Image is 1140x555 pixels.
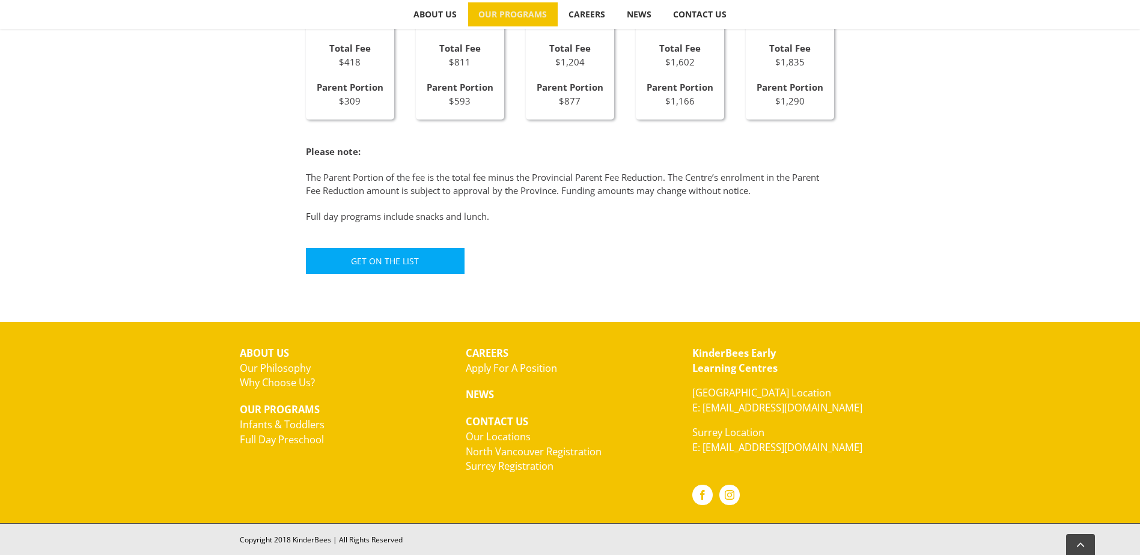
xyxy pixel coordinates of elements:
[719,485,740,505] a: Instagram
[636,41,725,68] p: $1,602
[240,361,311,375] a: Our Philosophy
[659,42,701,54] strong: Total Fee
[746,80,835,108] p: $1,290
[416,41,505,68] p: $811
[568,10,605,19] span: CAREERS
[240,375,315,389] a: Why Choose Us?
[468,2,558,26] a: OUR PROGRAMS
[240,432,324,446] a: Full Day Preschool
[757,81,823,93] strong: Parent Portion
[558,2,616,26] a: CAREERS
[466,346,508,360] strong: CAREERS
[627,10,651,19] span: NEWS
[692,346,778,375] strong: KinderBees Early Learning Centres
[746,41,835,68] p: $1,835
[427,81,493,93] strong: Parent Portion
[466,414,528,428] strong: CONTACT US
[617,2,662,26] a: NEWS
[692,440,862,454] a: E: [EMAIL_ADDRESS][DOMAIN_NAME]
[306,80,395,108] p: $309
[663,2,737,26] a: CONTACT US
[537,81,603,93] strong: Parent Portion
[692,401,862,414] a: E: [EMAIL_ADDRESS][DOMAIN_NAME]
[306,171,835,198] p: The Parent Portion of the fee is the total fee minus the Provincial Parent Fee Reduction. The Cen...
[317,81,383,93] strong: Parent Portion
[240,402,320,416] strong: OUR PROGRAMS
[466,387,494,401] strong: NEWS
[636,80,725,108] p: $1,166
[351,256,419,266] span: Get On The List
[306,248,465,274] a: Get On The List
[439,42,481,54] strong: Total Fee
[306,210,835,223] p: Full day programs include snacks and lunch.
[306,41,395,68] p: $418
[692,485,713,505] a: Facebook
[692,386,901,416] p: [GEOGRAPHIC_DATA] Location
[466,459,553,473] a: Surrey Registration
[526,41,615,68] p: $1,204
[647,81,713,93] strong: Parent Portion
[673,10,727,19] span: CONTACT US
[240,535,901,545] div: Copyright 2018 KinderBees | All Rights Reserved
[549,42,591,54] strong: Total Fee
[692,425,901,455] p: Surrey Location
[478,10,547,19] span: OUR PROGRAMS
[329,42,371,54] strong: Total Fee
[240,417,325,431] a: Infants & Toddlers
[466,444,602,458] a: North Vancouver Registration
[240,346,289,360] strong: ABOUT US
[692,346,778,375] a: KinderBees EarlyLearning Centres
[416,80,505,108] p: $593
[526,80,615,108] p: $877
[769,42,811,54] strong: Total Fee
[466,361,557,375] a: Apply For A Position
[413,10,457,19] span: ABOUT US
[403,2,468,26] a: ABOUT US
[306,145,361,157] strong: Please note:
[466,429,531,443] a: Our Locations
